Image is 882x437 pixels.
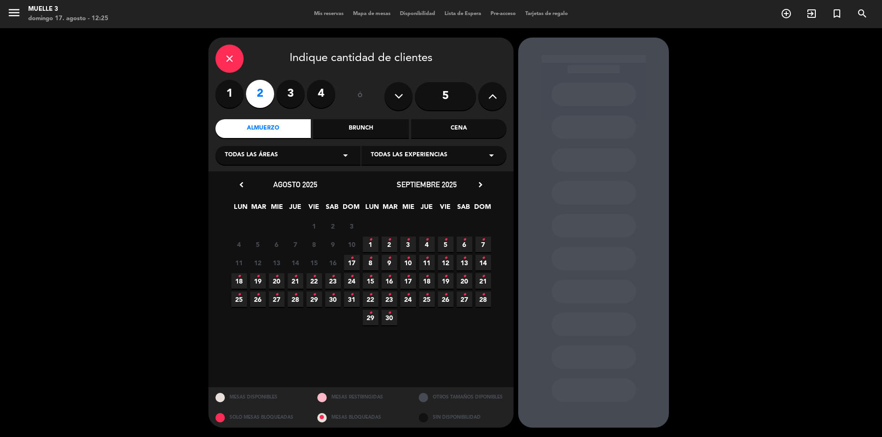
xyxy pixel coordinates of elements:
i: • [444,269,447,284]
div: MESAS BLOQUEADAS [310,407,412,428]
span: 17 [400,273,416,289]
span: 16 [325,255,341,270]
div: Indique cantidad de clientes [215,45,506,73]
i: • [482,232,485,247]
i: • [369,251,372,266]
span: JUE [288,201,303,217]
i: • [463,269,466,284]
span: LUN [233,201,248,217]
span: 11 [419,255,435,270]
i: close [224,53,235,64]
i: • [256,287,260,302]
span: Mis reservas [309,11,348,16]
span: 19 [250,273,266,289]
i: • [406,251,410,266]
span: 1 [363,237,378,252]
span: MAR [251,201,267,217]
span: 8 [363,255,378,270]
span: 9 [325,237,341,252]
span: 10 [344,237,360,252]
span: 4 [419,237,435,252]
label: 1 [215,80,244,108]
span: 25 [231,291,247,307]
i: • [463,232,466,247]
i: • [463,251,466,266]
i: • [444,251,447,266]
span: 6 [269,237,284,252]
i: • [388,232,391,247]
i: • [369,232,372,247]
span: 20 [457,273,472,289]
i: • [388,251,391,266]
span: 27 [457,291,472,307]
i: • [463,287,466,302]
span: 29 [307,291,322,307]
span: 20 [269,273,284,289]
i: • [294,269,297,284]
div: Almuerzo [215,119,311,138]
i: • [369,287,372,302]
span: MIE [401,201,416,217]
i: • [406,287,410,302]
span: 27 [269,291,284,307]
span: 8 [307,237,322,252]
i: • [482,251,485,266]
span: 7 [288,237,303,252]
span: 26 [438,291,453,307]
span: MAR [383,201,398,217]
span: 12 [438,255,453,270]
i: • [350,269,353,284]
label: 4 [307,80,335,108]
i: • [369,306,372,321]
span: 22 [363,291,378,307]
span: Lista de Espera [440,11,486,16]
i: • [350,251,353,266]
div: Cena [411,119,506,138]
span: 13 [457,255,472,270]
i: • [388,306,391,321]
i: • [313,287,316,302]
span: 1 [307,218,322,234]
i: • [388,287,391,302]
i: search [857,8,868,19]
div: OTROS TAMAÑOS DIPONIBLES [412,387,514,407]
i: • [482,269,485,284]
i: arrow_drop_down [486,150,497,161]
span: 31 [344,291,360,307]
button: menu [7,6,21,23]
span: 5 [438,237,453,252]
div: SIN DISPONIBILIDAD [412,407,514,428]
div: SOLO MESAS BLOQUEADAS [208,407,310,428]
i: • [294,287,297,302]
i: • [425,251,429,266]
span: 15 [307,255,322,270]
span: 30 [382,310,397,325]
label: 2 [246,80,274,108]
i: • [350,287,353,302]
i: • [369,269,372,284]
span: 28 [288,291,303,307]
span: 3 [344,218,360,234]
span: 23 [382,291,397,307]
div: Brunch [313,119,408,138]
span: Todas las experiencias [371,151,447,160]
i: • [406,232,410,247]
i: • [313,269,316,284]
span: 25 [419,291,435,307]
span: 28 [476,291,491,307]
span: MIE [269,201,285,217]
span: SAB [324,201,340,217]
span: JUE [419,201,435,217]
span: SAB [456,201,471,217]
i: menu [7,6,21,20]
i: chevron_left [237,180,246,190]
span: 3 [400,237,416,252]
span: 14 [288,255,303,270]
i: • [256,269,260,284]
span: Mapa de mesas [348,11,395,16]
span: 17 [344,255,360,270]
span: DOM [474,201,490,217]
span: 6 [457,237,472,252]
span: VIE [437,201,453,217]
span: 30 [325,291,341,307]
